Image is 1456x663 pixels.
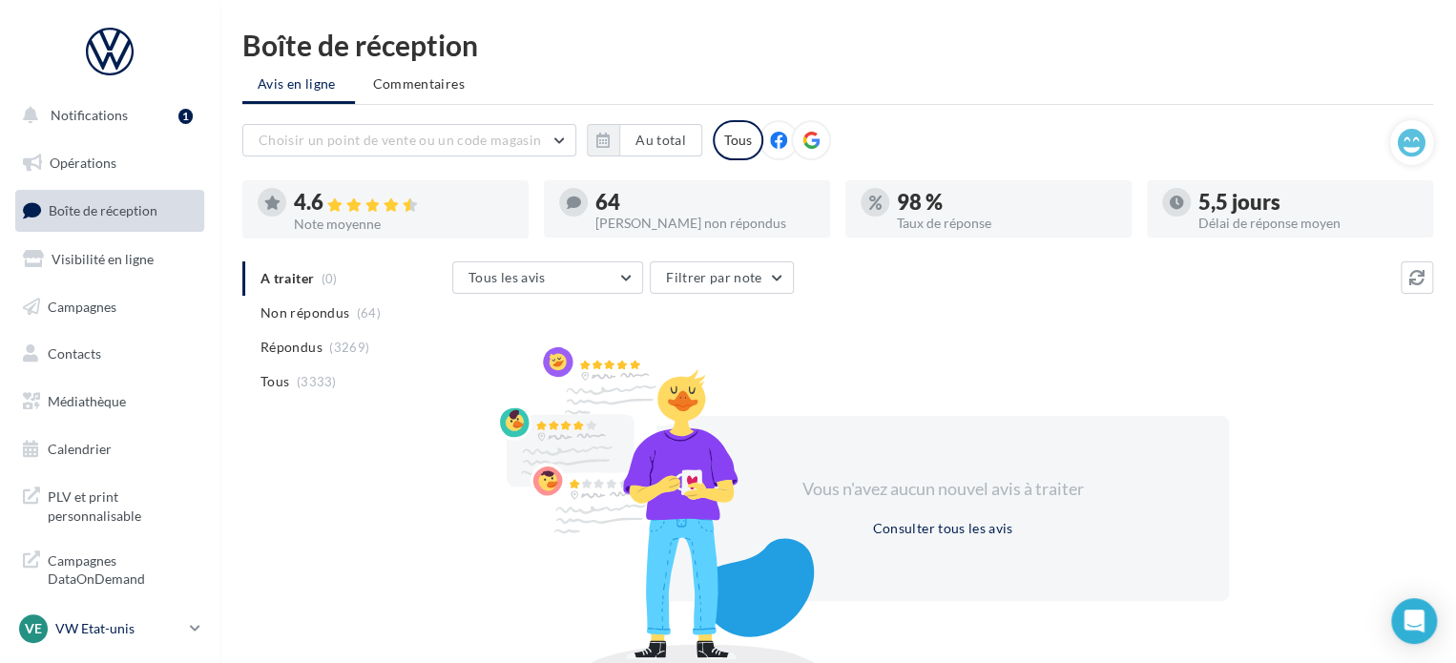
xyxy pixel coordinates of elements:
button: Consulter tous les avis [864,517,1020,540]
button: Notifications 1 [11,95,200,135]
a: Opérations [11,143,208,183]
span: Opérations [50,155,116,171]
div: Tous [713,120,763,160]
a: Boîte de réception [11,190,208,231]
span: Médiathèque [48,393,126,409]
a: Campagnes DataOnDemand [11,540,208,596]
a: PLV et print personnalisable [11,476,208,532]
div: Vous n'avez aucun nouvel avis à traiter [779,477,1107,502]
span: (64) [357,305,381,321]
div: Note moyenne [294,218,513,231]
div: 64 [595,192,815,213]
p: VW Etat-unis [55,619,182,638]
div: Boîte de réception [242,31,1433,59]
span: VE [25,619,42,638]
span: Campagnes [48,298,116,314]
button: Au total [587,124,702,156]
button: Tous les avis [452,261,643,294]
div: Open Intercom Messenger [1391,598,1437,644]
a: Visibilité en ligne [11,239,208,280]
span: Tous [260,372,289,391]
span: Choisir un point de vente ou un code magasin [259,132,541,148]
span: (3269) [329,340,369,355]
a: VE VW Etat-unis [15,611,204,647]
span: Commentaires [373,74,465,93]
div: 98 % [897,192,1116,213]
span: Non répondus [260,303,349,322]
span: Notifications [51,107,128,123]
span: PLV et print personnalisable [48,484,197,525]
span: Boîte de réception [49,202,157,218]
button: Choisir un point de vente ou un code magasin [242,124,576,156]
div: Délai de réponse moyen [1198,217,1418,230]
div: 5,5 jours [1198,192,1418,213]
span: (3333) [297,374,337,389]
span: Répondus [260,338,322,357]
div: [PERSON_NAME] non répondus [595,217,815,230]
a: Campagnes [11,287,208,327]
span: Campagnes DataOnDemand [48,548,197,589]
button: Au total [619,124,702,156]
span: Tous les avis [468,269,546,285]
span: Calendrier [48,441,112,457]
div: 1 [178,109,193,124]
div: 4.6 [294,192,513,214]
span: Contacts [48,345,101,362]
div: Taux de réponse [897,217,1116,230]
a: Calendrier [11,429,208,469]
a: Contacts [11,334,208,374]
span: Visibilité en ligne [52,251,154,267]
a: Médiathèque [11,382,208,422]
button: Filtrer par note [650,261,794,294]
